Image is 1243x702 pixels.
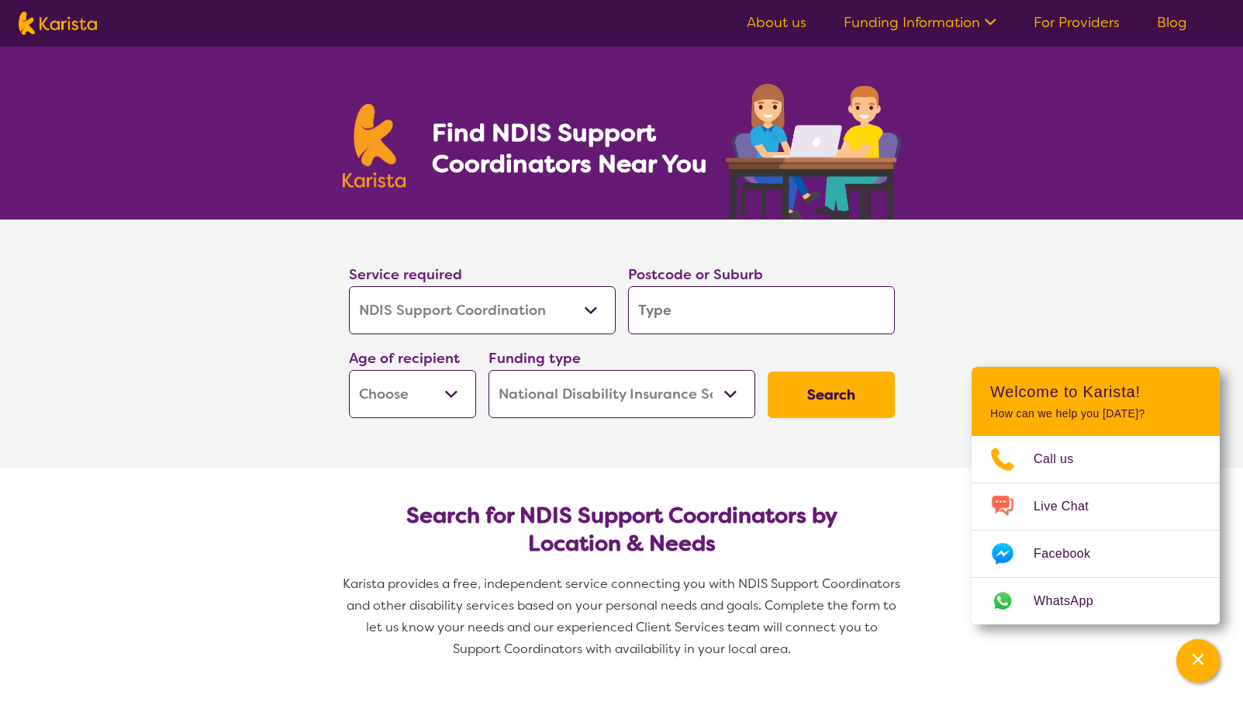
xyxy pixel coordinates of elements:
[844,13,996,32] a: Funding Information
[628,265,763,284] label: Postcode or Suburb
[972,578,1220,624] a: Web link opens in a new tab.
[343,104,406,188] img: Karista logo
[747,13,806,32] a: About us
[349,349,460,368] label: Age of recipient
[972,436,1220,624] ul: Choose channel
[19,12,97,35] img: Karista logo
[1034,13,1120,32] a: For Providers
[349,265,462,284] label: Service required
[990,382,1201,401] h2: Welcome to Karista!
[343,576,903,657] span: Karista provides a free, independent service connecting you with NDIS Support Coordinators and ot...
[972,367,1220,624] div: Channel Menu
[1034,448,1093,471] span: Call us
[628,286,895,334] input: Type
[361,502,882,558] h2: Search for NDIS Support Coordinators by Location & Needs
[990,407,1201,420] p: How can we help you [DATE]?
[432,117,719,179] h1: Find NDIS Support Coordinators Near You
[768,372,895,418] button: Search
[1034,590,1112,613] span: WhatsApp
[1157,13,1187,32] a: Blog
[1176,639,1220,683] button: Channel Menu
[1034,542,1109,565] span: Facebook
[726,84,901,220] img: support-coordination
[1034,495,1107,518] span: Live Chat
[489,349,581,368] label: Funding type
